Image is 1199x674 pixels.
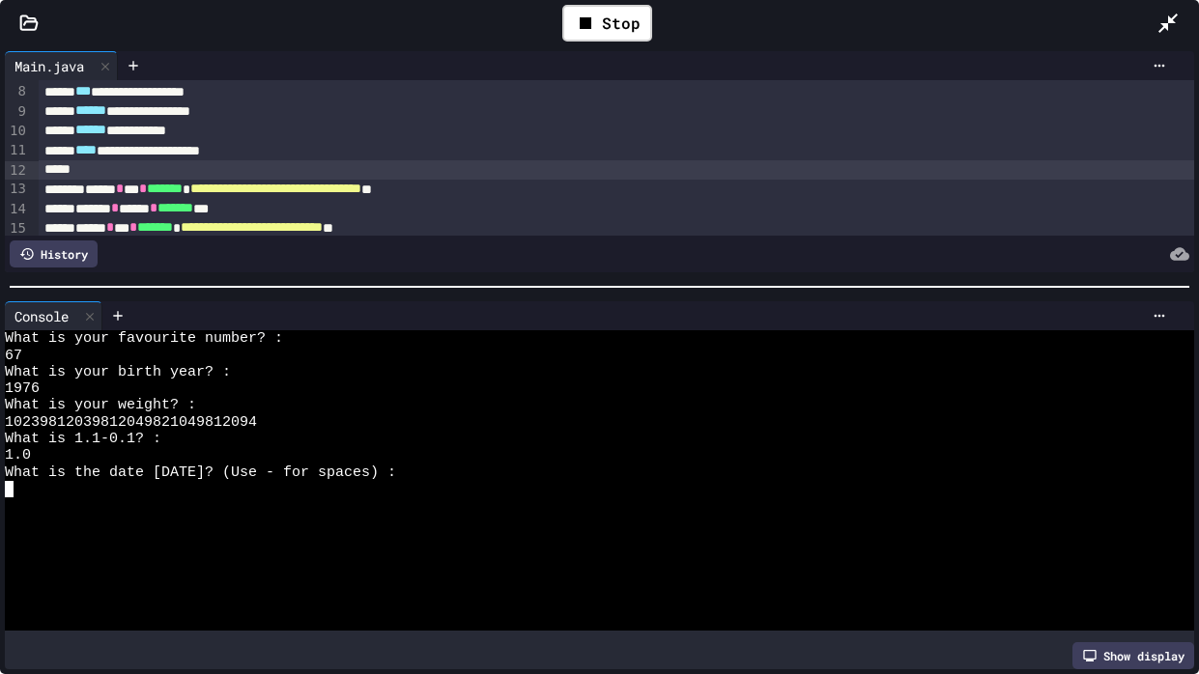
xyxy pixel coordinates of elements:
[5,464,396,481] span: What is the date [DATE]? (Use - for spaces) :
[5,364,231,380] span: What is your birth year? :
[5,330,283,347] span: What is your favourite number? :
[5,414,257,431] span: 10239812039812049821049812094
[5,397,196,413] span: What is your weight? :
[8,8,133,123] div: Chat with us now!Close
